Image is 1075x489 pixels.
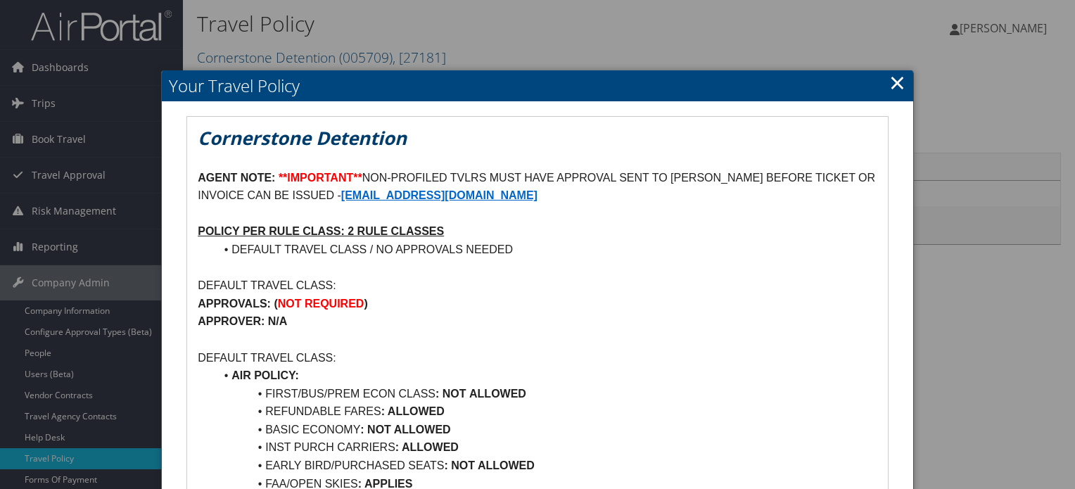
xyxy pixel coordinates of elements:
[198,125,407,151] em: Cornerstone Detention
[360,424,450,436] strong: : NOT ALLOWED
[443,388,466,400] strong: NOT
[469,388,526,400] strong: ALLOWED
[231,369,299,381] strong: AIR POLICY:
[215,402,877,421] li: REFUNDABLE FARES
[198,298,271,310] strong: APPROVALS:
[215,457,877,475] li: EARLY BIRD/PURCHASED SEATS
[341,189,537,201] a: [EMAIL_ADDRESS][DOMAIN_NAME]
[381,405,445,417] strong: : ALLOWED
[274,298,277,310] strong: (
[198,349,877,367] p: DEFAULT TRAVEL CLASS:
[198,172,275,184] strong: AGENT NOTE:
[215,421,877,439] li: BASIC ECONOMY
[162,70,913,101] h2: Your Travel Policy
[444,459,534,471] strong: : NOT ALLOWED
[435,388,439,400] strong: :
[278,298,364,310] strong: NOT REQUIRED
[889,68,905,96] a: Close
[215,385,877,403] li: FIRST/BUS/PREM ECON CLASS
[198,315,287,327] strong: APPROVER: N/A
[364,298,367,310] strong: )
[215,241,877,259] li: DEFAULT TRAVEL CLASS / NO APPROVALS NEEDED
[198,169,877,205] p: NON-PROFILED TVLRS MUST HAVE APPROVAL SENT TO [PERSON_NAME] BEFORE TICKET OR INVOICE CAN BE ISSUED -
[198,277,877,295] p: DEFAULT TRAVEL CLASS:
[198,225,444,237] u: POLICY PER RULE CLASS: 2 RULE CLASSES
[395,441,459,453] strong: : ALLOWED
[215,438,877,457] li: INST PURCH CARRIERS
